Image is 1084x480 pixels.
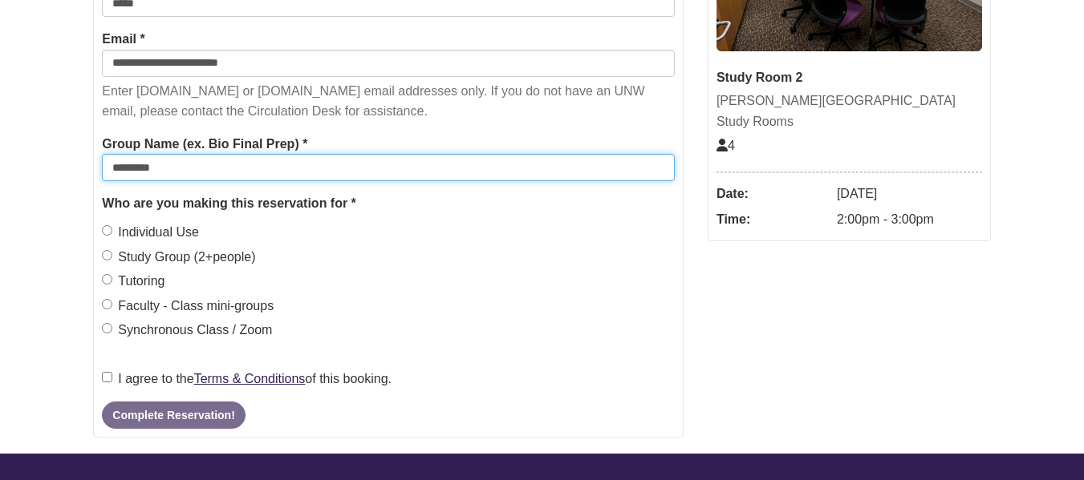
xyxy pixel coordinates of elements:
[102,320,272,341] label: Synchronous Class / Zoom
[102,29,144,50] label: Email *
[194,372,306,385] a: Terms & Conditions
[837,207,982,232] dd: 2:00pm - 3:00pm
[102,134,307,155] label: Group Name (ex. Bio Final Prep) *
[102,274,112,284] input: Tutoring
[102,193,675,214] legend: Who are you making this reservation for *
[102,250,112,260] input: Study Group (2+people)
[102,271,164,292] label: Tutoring
[717,67,982,88] div: Study Room 2
[717,91,982,131] div: [PERSON_NAME][GEOGRAPHIC_DATA] Study Rooms
[102,323,112,333] input: Synchronous Class / Zoom
[837,181,982,207] dd: [DATE]
[102,299,112,309] input: Faculty - Class mini-groups
[102,225,112,236] input: Individual Use
[717,207,829,232] dt: Time:
[717,181,829,207] dt: Date:
[717,139,735,152] span: The capacity of this space
[102,401,245,429] button: Complete Reservation!
[102,247,255,268] label: Study Group (2+people)
[102,222,199,243] label: Individual Use
[102,81,675,122] p: Enter [DOMAIN_NAME] or [DOMAIN_NAME] email addresses only. If you do not have an UNW email, pleas...
[102,372,112,382] input: I agree to theTerms & Conditionsof this booking.
[102,296,274,317] label: Faculty - Class mini-groups
[102,369,392,389] label: I agree to the of this booking.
